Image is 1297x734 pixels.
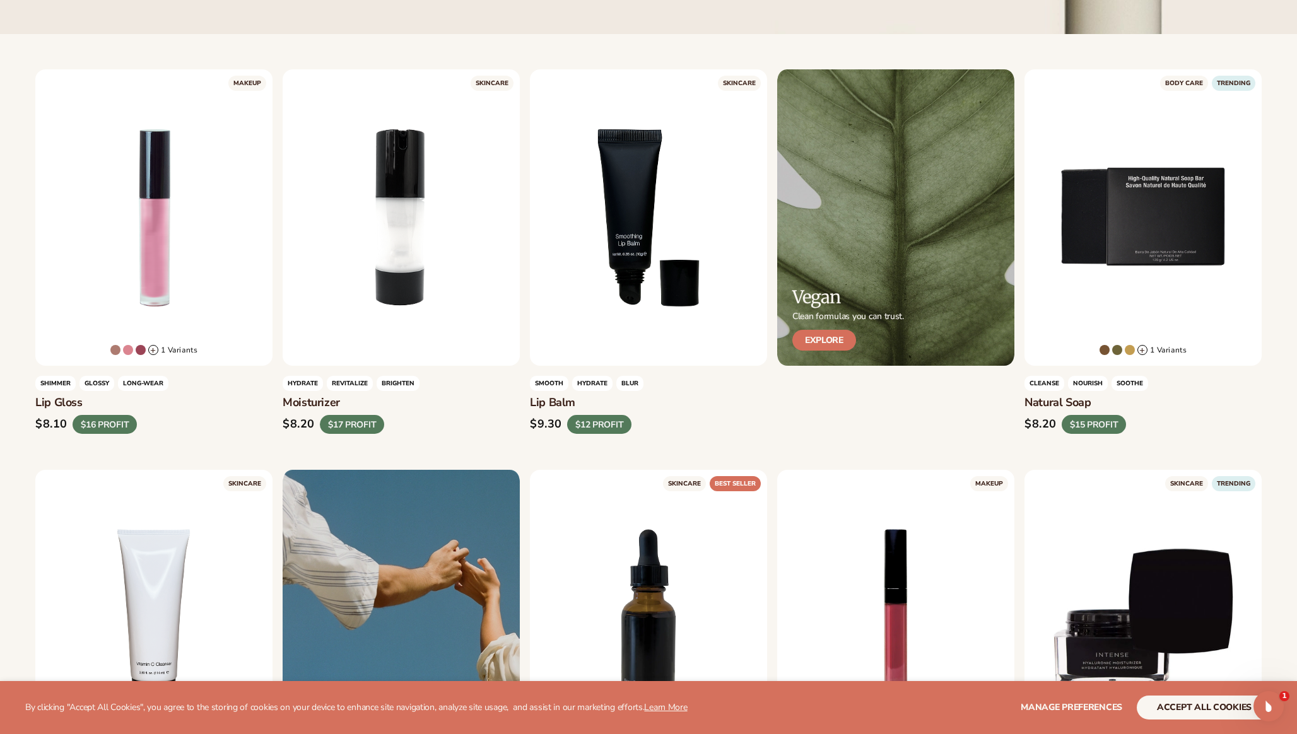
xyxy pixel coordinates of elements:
span: HYDRATE [283,376,323,391]
button: accept all cookies [1137,696,1272,719]
h3: Moisturizer [283,396,520,410]
span: Cleanse [1024,376,1064,391]
span: BRIGHTEN [377,376,420,391]
div: $9.30 [530,418,562,432]
button: Manage preferences [1021,696,1122,719]
span: GLOSSY [79,376,114,391]
div: $15 PROFIT [1062,415,1126,434]
span: Manage preferences [1021,701,1122,713]
span: HYDRATE [572,376,613,391]
div: $8.20 [283,418,315,432]
div: $16 PROFIT [73,415,137,434]
span: SOOTHE [1112,376,1148,391]
span: SMOOTH [530,376,568,391]
h3: Lip Gloss [35,396,273,410]
span: Shimmer [35,376,76,391]
span: REVITALIZE [327,376,373,391]
span: LONG-WEAR [118,376,168,391]
div: $12 PROFIT [567,415,631,434]
span: 1 [1279,691,1289,701]
a: Explore [792,330,856,351]
span: BLUR [616,376,643,391]
p: By clicking "Accept All Cookies", you agree to the storing of cookies on your device to enhance s... [25,702,688,713]
h2: Vegan [792,288,904,307]
div: $8.10 [35,418,67,432]
a: Learn More [644,701,687,713]
div: $8.20 [1024,418,1057,432]
h3: Lip Balm [530,396,767,410]
p: Clean formulas you can trust. [792,311,904,322]
div: $17 PROFIT [320,415,384,434]
h3: Natural Soap [1024,396,1262,410]
span: NOURISH [1068,376,1108,391]
iframe: Intercom live chat [1253,691,1284,721]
